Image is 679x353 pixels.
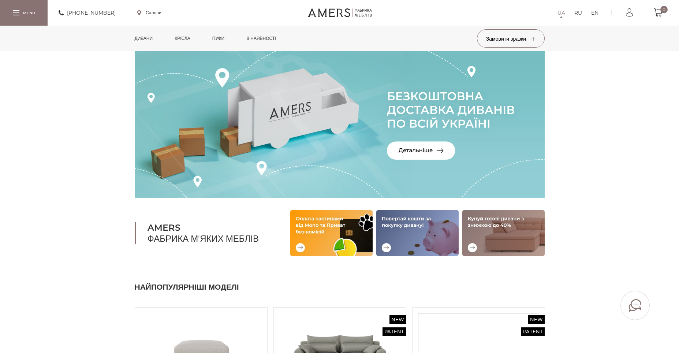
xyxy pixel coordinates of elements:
a: в наявності [241,26,281,51]
a: EN [591,8,598,17]
span: Patent [383,327,406,336]
a: Пуфи [207,26,230,51]
span: New [389,315,406,324]
span: Замовити зразки [486,36,535,42]
b: AMERS [148,222,272,233]
img: Повертай кошти за покупку дивану [376,210,459,256]
a: RU [574,8,582,17]
a: Крісла [169,26,195,51]
span: 0 [660,6,668,13]
span: Patent [521,327,545,336]
a: [PHONE_NUMBER] [59,8,116,17]
a: Салони [137,10,161,16]
a: Дивани [129,26,158,51]
h2: Найпопулярніші моделі [135,282,545,293]
span: New [528,315,545,324]
h1: Фабрика м'яких меблів [135,222,272,244]
img: Купуй готові дивани зі знижкою до 40% [462,210,545,256]
button: Замовити зразки [477,29,545,48]
a: UA [557,8,565,17]
img: Оплата частинами від Mono та Приват без комісій [290,210,373,256]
